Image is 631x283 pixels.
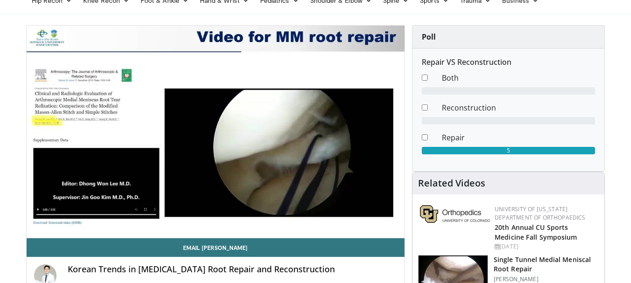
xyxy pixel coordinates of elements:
div: 5 [422,147,595,154]
h3: Single Tunnel Medial Meniscal Root Repair [494,255,599,274]
p: [PERSON_NAME] [494,276,599,283]
a: Email [PERSON_NAME] [27,238,405,257]
h6: Repair VS Reconstruction [422,58,595,67]
h4: Related Videos [418,178,485,189]
dd: Reconstruction [435,102,602,113]
dd: Both [435,72,602,83]
img: 355603a8-37da-49b6-856f-e00d7e9307d3.png.150x105_q85_autocrop_double_scale_upscale_version-0.2.png [420,205,490,223]
strong: Poll [422,32,436,42]
dd: Repair [435,132,602,143]
h4: Korean Trends in [MEDICAL_DATA] Root Repair and Reconstruction [68,264,397,275]
video-js: Video Player [27,26,405,238]
div: [DATE] [495,242,597,251]
a: 20th Annual CU Sports Medicine Fall Symposium [495,223,577,242]
a: University of [US_STATE] Department of Orthopaedics [495,205,585,221]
